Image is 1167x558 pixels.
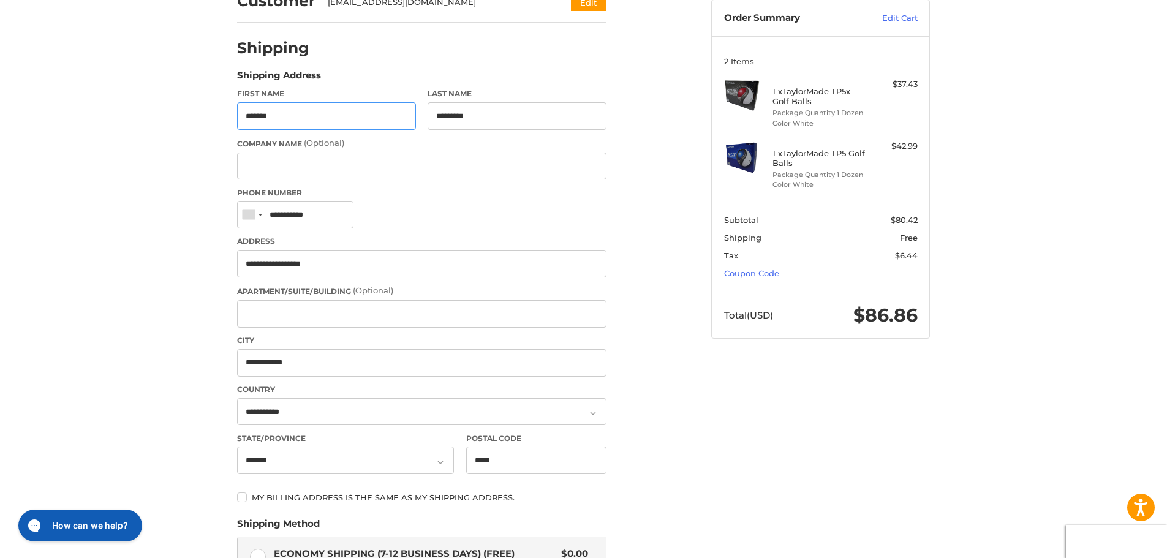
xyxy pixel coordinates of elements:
h3: Order Summary [724,12,856,25]
span: Total (USD) [724,309,773,321]
label: Apartment/Suite/Building [237,285,606,297]
label: State/Province [237,433,454,444]
a: Coupon Code [724,268,779,278]
span: $80.42 [891,215,918,225]
label: Phone Number [237,187,606,198]
legend: Shipping Address [237,69,321,88]
label: Country [237,384,606,395]
label: City [237,335,606,346]
span: Free [900,233,918,243]
small: (Optional) [304,138,344,148]
span: Subtotal [724,215,758,225]
li: Color White [772,179,866,190]
a: Edit Cart [856,12,918,25]
iframe: Gorgias live chat messenger [12,505,146,546]
h3: 2 Items [724,56,918,66]
h4: 1 x TaylorMade TP5 Golf Balls [772,148,866,168]
li: Color White [772,118,866,129]
small: (Optional) [353,285,393,295]
div: $37.43 [869,78,918,91]
iframe: Google Customer Reviews [1066,525,1167,558]
h4: 1 x TaylorMade TP5x Golf Balls [772,86,866,107]
legend: Shipping Method [237,517,320,537]
label: My billing address is the same as my shipping address. [237,492,606,502]
h2: Shipping [237,39,309,58]
label: Company Name [237,137,606,149]
li: Package Quantity 1 Dozen [772,170,866,180]
span: Tax [724,251,738,260]
li: Package Quantity 1 Dozen [772,108,866,118]
label: Postal Code [466,433,607,444]
span: $86.86 [853,304,918,326]
label: Last Name [428,88,606,99]
label: Address [237,236,606,247]
label: First Name [237,88,416,99]
div: $42.99 [869,140,918,153]
span: Shipping [724,233,761,243]
span: $6.44 [895,251,918,260]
